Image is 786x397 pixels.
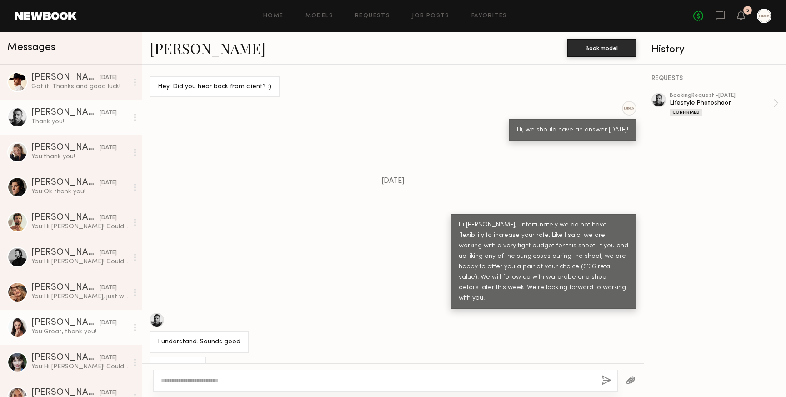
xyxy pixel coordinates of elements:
[31,143,100,152] div: [PERSON_NAME]
[31,318,100,327] div: [PERSON_NAME]
[100,249,117,257] div: [DATE]
[355,13,390,19] a: Requests
[31,178,100,187] div: [PERSON_NAME]
[31,327,128,336] div: You: Great, thank you!
[31,152,128,161] div: You: thank you!
[517,125,628,136] div: Hi, we should have an answer [DATE]!
[31,353,100,362] div: [PERSON_NAME]
[670,99,773,107] div: Lifestyle Photoshoot
[567,39,636,57] button: Book model
[7,42,55,53] span: Messages
[31,187,128,196] div: You: Ok thank you!
[31,362,128,371] div: You: Hi [PERSON_NAME]! Could you send us three raw unedited selfies of you wearing sunglasses? Fr...
[31,248,100,257] div: [PERSON_NAME]
[100,74,117,82] div: [DATE]
[305,13,333,19] a: Models
[651,45,779,55] div: History
[158,362,198,373] div: Thank you!
[158,337,240,347] div: I understand. Sounds good
[459,220,628,304] div: Hi [PERSON_NAME], unfortunately we do not have flexibility to increase your rate. Like I said, we...
[100,284,117,292] div: [DATE]
[31,117,128,126] div: Thank you!
[412,13,450,19] a: Job Posts
[100,144,117,152] div: [DATE]
[100,354,117,362] div: [DATE]
[746,8,749,13] div: 5
[263,13,284,19] a: Home
[651,75,779,82] div: REQUESTS
[31,73,100,82] div: [PERSON_NAME]
[100,319,117,327] div: [DATE]
[670,93,773,99] div: booking Request • [DATE]
[670,93,779,116] a: bookingRequest •[DATE]Lifestyle PhotoshootConfirmed
[31,292,128,301] div: You: Hi [PERSON_NAME], just wanted to reach out one last time - are you able to send us those sel...
[31,222,128,231] div: You: Hi [PERSON_NAME]! Could you send us three raw unedited selfies of you wearing sunglasses? Fr...
[31,257,128,266] div: You: Hi [PERSON_NAME]! Could you send us three raw unedited selfies of you wearing sunglasses? Fr...
[471,13,507,19] a: Favorites
[150,38,265,58] a: [PERSON_NAME]
[158,82,271,92] div: Hey! Did you hear back from client? :)
[100,109,117,117] div: [DATE]
[31,213,100,222] div: [PERSON_NAME]
[31,283,100,292] div: [PERSON_NAME]
[100,214,117,222] div: [DATE]
[567,44,636,51] a: Book model
[31,82,128,91] div: Got it. Thanks and good luck!
[100,179,117,187] div: [DATE]
[31,108,100,117] div: [PERSON_NAME]
[381,177,405,185] span: [DATE]
[670,109,702,116] div: Confirmed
